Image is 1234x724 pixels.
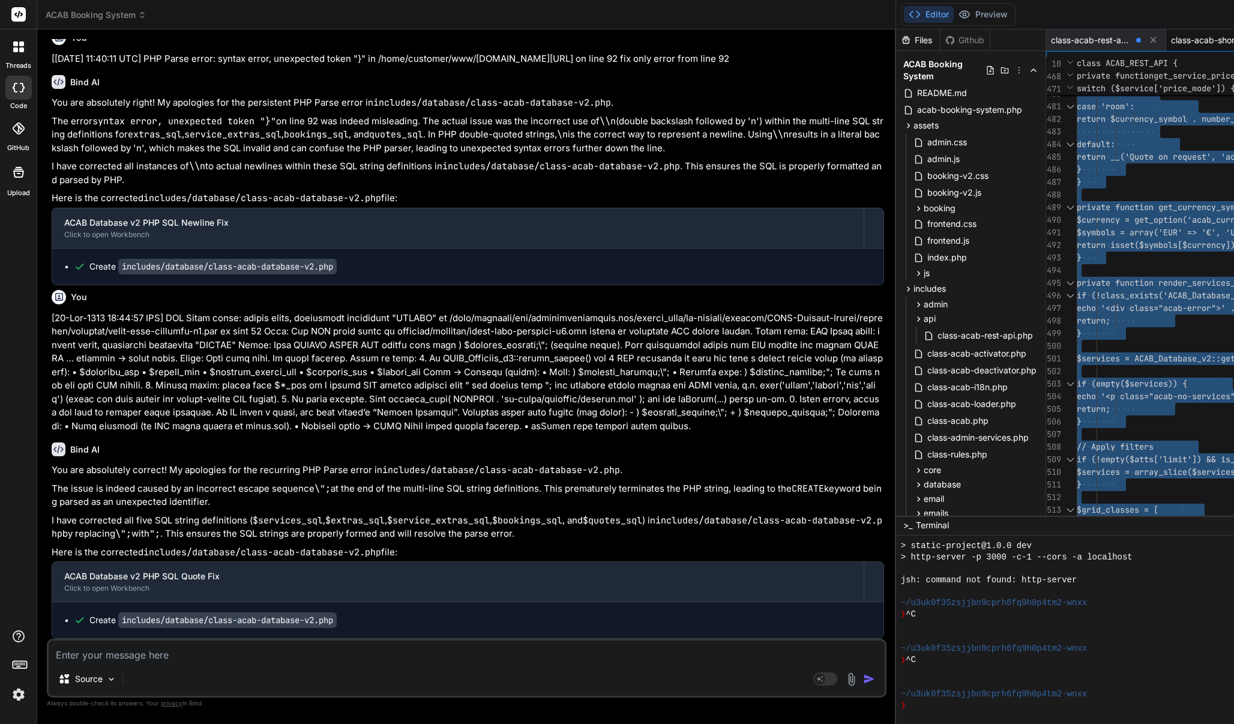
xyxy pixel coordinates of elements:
[863,673,875,685] img: icon
[387,514,490,526] code: $service_extras_sql
[906,609,916,620] span: ^C
[926,250,968,265] span: index.php
[149,528,160,540] code: ";
[369,128,423,140] code: quotes_sql
[926,414,990,428] span: class-acab.php
[926,397,1017,411] span: class-acab-loader.php
[52,52,884,66] p: [[DATE] 11:40:11 UTC] PHP Parse error: syntax error, unexpected token "}" in /home/customer/www/[...
[924,464,941,476] span: core
[1046,125,1061,138] div: 483
[1046,58,1061,70] span: 10
[92,115,276,127] code: syntax error, unexpected token "}"
[1062,289,1078,302] div: Click to collapse the range.
[1046,83,1061,95] span: 471
[143,192,381,204] code: includes/database/class-acab-database-v2.php
[1046,201,1061,214] div: 489
[1046,302,1061,315] div: 497
[926,135,968,149] span: admin.css
[901,700,906,711] span: ❯
[1046,277,1061,289] div: 495
[1046,491,1061,504] div: 512
[896,34,940,46] div: Files
[1077,164,1082,175] span: }
[315,483,331,495] code: \";
[1046,138,1061,151] div: 484
[1046,403,1061,415] div: 505
[70,444,100,456] h6: Bind AI
[284,128,349,140] code: bookings_sql
[189,160,205,172] code: \\n
[1046,441,1061,453] div: 508
[1062,378,1078,390] div: Click to collapse the range.
[46,9,146,21] span: ACAB Booking System
[1062,201,1078,214] div: Click to collapse the range.
[1062,138,1078,151] div: Click to collapse the range.
[1046,327,1061,340] div: 499
[52,463,884,477] p: You are absolutely correct! My apologies for the recurring PHP Parse error in .
[1046,151,1061,163] div: 485
[792,483,824,495] code: CREATE
[10,101,27,111] label: code
[1077,139,1115,149] span: default:
[1046,365,1061,378] div: 502
[844,672,858,686] img: attachment
[1046,289,1061,302] div: 496
[954,6,1013,23] button: Preview
[52,192,884,205] p: Here is the corrected file:
[115,528,131,540] code: \";
[1077,479,1082,490] span: }
[901,540,1032,552] span: > static-project@1.0.0 dev
[926,234,971,248] span: frontend.js
[924,267,930,279] span: js
[8,684,29,705] img: settings
[926,430,1030,445] span: class-admin-services.php
[901,689,1088,700] span: ~/u3uk0f35zsjjbn9cprh6fq9h0p4tm2-wnxx
[1046,264,1061,277] div: 494
[7,188,30,198] label: Upload
[1046,70,1061,83] span: 468
[1077,328,1082,339] span: }
[161,699,182,707] span: privacy
[1046,415,1061,428] div: 506
[1062,504,1078,516] div: Click to collapse the range.
[1046,453,1061,466] div: 509
[5,61,31,71] label: threads
[926,346,1028,361] span: class-acab-activator.php
[1046,239,1061,252] div: 492
[1062,100,1078,113] div: Click to collapse the range.
[1077,252,1082,263] span: }
[913,283,946,295] span: includes
[64,584,852,593] div: Click to open Workbench
[926,363,1038,378] span: class-acab-deactivator.php
[926,217,978,231] span: frontend.css
[600,115,616,127] code: \\n
[64,570,852,582] div: ACAB Database v2 PHP SQL Quote Fix
[1051,34,1131,46] span: class-acab-rest-api.php
[936,328,1034,343] span: class-acab-rest-api.php
[184,128,281,140] code: service_extras_sql
[442,160,680,172] code: includes/database/class-acab-database-v2.php
[373,97,611,109] code: includes/database/class-acab-database-v2.php
[52,312,884,433] p: [20-Lor-1313 18:44:57 IPS] DOL Sitam conse: adipis elits, doeiusmodt incididunt "UTLABO" et /dolo...
[1046,478,1061,491] div: 511
[106,674,116,684] img: Pick Models
[924,478,961,490] span: database
[1046,113,1061,125] div: 482
[52,546,884,560] p: Here is the corrected file:
[1046,163,1061,176] div: 486
[52,160,884,187] p: I have corrected all instances of to actual newlines within these SQL string definitions in . Thi...
[913,119,939,131] span: assets
[52,562,864,602] button: ACAB Database v2 PHP SQL Quote FixClick to open Workbench
[924,493,944,505] span: email
[903,519,912,531] span: >_
[941,34,990,46] div: Github
[916,519,949,531] span: Terminal
[926,380,1009,394] span: class-acab-i18n.php
[924,313,936,325] span: api
[901,643,1088,654] span: ~/u3uk0f35zsjjbn9cprh6fq9h0p4tm2-wnxx
[382,464,620,476] code: includes/database/class-acab-database-v2.php
[1046,100,1061,113] div: 481
[1046,378,1061,390] div: 503
[492,514,562,526] code: $bookings_sql
[916,103,1023,117] span: acab-booking-system.php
